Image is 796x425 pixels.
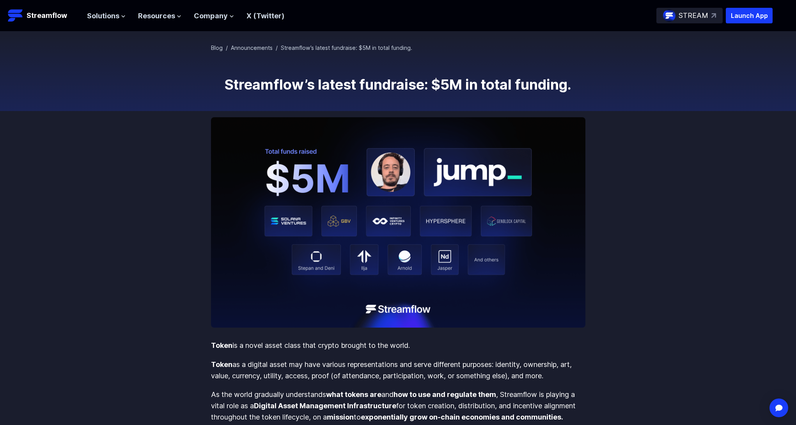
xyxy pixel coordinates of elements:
[663,9,675,22] img: streamflow-logo-circle.png
[326,390,381,399] strong: what tokens are
[27,10,67,21] p: Streamflow
[211,340,585,351] p: is a novel asset class that crypto brought to the world.
[194,11,228,22] span: Company
[231,44,273,51] a: Announcements
[211,77,585,92] h1: Streamflow’s latest fundraise: $5M in total funding.
[211,117,585,328] img: Streamflow’s latest fundraise: $5M in total funding.
[361,413,563,421] strong: exponentially grow on-chain economies and communities.
[211,44,223,51] a: Blog
[194,11,234,22] button: Company
[394,390,496,399] strong: how to use and regulate them
[726,8,773,23] button: Launch App
[281,44,412,51] span: Streamflow’s latest fundraise: $5M in total funding.
[211,360,232,369] strong: Token
[211,341,232,349] strong: Token
[87,11,119,22] span: Solutions
[138,11,181,22] button: Resources
[246,12,284,20] a: X (Twitter)
[8,8,79,23] a: Streamflow
[211,389,585,423] p: As the world gradually understands and , Streamflow is playing a vital role as a for token creati...
[211,359,585,382] p: as a digital asset may have various representations and serve different purposes: identity, owner...
[276,44,278,51] span: /
[226,44,228,51] span: /
[679,10,708,21] p: STREAM
[87,11,126,22] button: Solutions
[711,13,716,18] img: top-right-arrow.svg
[327,413,354,421] strong: mission
[254,402,396,410] strong: Digital Asset Management Infrastructure
[656,8,723,23] a: STREAM
[769,399,788,417] div: Open Intercom Messenger
[8,8,23,23] img: Streamflow Logo
[138,11,175,22] span: Resources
